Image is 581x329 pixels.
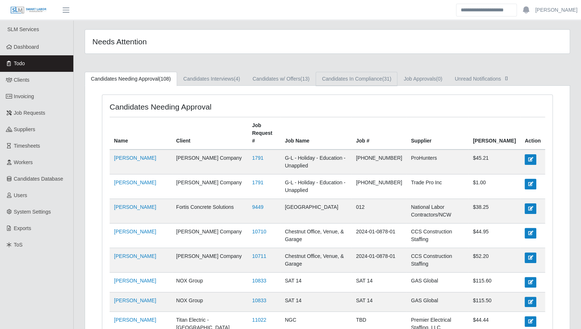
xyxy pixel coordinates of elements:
img: SLM Logo [10,6,47,14]
th: Client [172,117,248,150]
span: Todo [14,60,25,66]
th: Job # [352,117,407,150]
span: (13) [300,76,309,82]
span: Suppliers [14,126,35,132]
td: $38.25 [468,199,520,223]
td: G-L - Holiday - Education - Unapplied [280,174,352,199]
a: [PERSON_NAME] [114,317,156,323]
a: 10710 [252,229,266,234]
a: 10711 [252,253,266,259]
a: [PERSON_NAME] [114,297,156,303]
a: [PERSON_NAME] [114,204,156,210]
th: Action [520,117,545,150]
span: ToS [14,242,23,248]
td: NOX Group [172,292,248,311]
td: 2024-01-0878-01 [352,223,407,248]
span: System Settings [14,209,51,215]
a: [PERSON_NAME] [114,180,156,185]
td: GAS Global [407,292,468,311]
td: 2024-01-0878-01 [352,248,407,273]
td: GAS Global [407,273,468,292]
td: Chestnut Office, Venue, & Garage [280,248,352,273]
a: [PERSON_NAME] [114,229,156,234]
a: [PERSON_NAME] [114,155,156,161]
span: (108) [159,76,171,82]
th: Job Name [280,117,352,150]
td: Chestnut Office, Venue, & Garage [280,223,352,248]
td: $44.95 [468,223,520,248]
h4: Candidates Needing Approval [110,102,285,111]
td: G-L - Holiday - Education - Unapplied [280,149,352,174]
a: 1791 [252,155,264,161]
h4: Needs Attention [92,37,282,46]
td: $115.50 [468,292,520,311]
span: (4) [234,76,240,82]
td: NOX Group [172,273,248,292]
td: CCS Construction Staffing [407,223,468,248]
a: Unread Notifications [448,72,516,86]
th: Job Request # [248,117,281,150]
td: 012 [352,199,407,223]
td: Trade Pro Inc [407,174,468,199]
th: [PERSON_NAME] [468,117,520,150]
td: ProHunters [407,149,468,174]
span: Users [14,192,27,198]
span: Dashboard [14,44,39,50]
a: 10833 [252,297,266,303]
a: [PERSON_NAME] [114,253,156,259]
a: Candidates Interviews [177,72,246,86]
a: 10833 [252,278,266,284]
a: Job Approvals [397,72,448,86]
a: Candidates In Compliance [316,72,397,86]
a: 9449 [252,204,264,210]
td: SAT 14 [352,292,407,311]
td: SAT 14 [352,273,407,292]
td: SAT 14 [280,292,352,311]
span: [] [503,75,510,81]
td: Fortis Concrete Solutions [172,199,248,223]
a: 11022 [252,317,266,323]
td: [GEOGRAPHIC_DATA] [280,199,352,223]
span: Timesheets [14,143,40,149]
td: [PERSON_NAME] Company [172,174,248,199]
td: $52.20 [468,248,520,273]
a: [PERSON_NAME] [535,6,577,14]
a: Candidates w/ Offers [246,72,316,86]
span: Clients [14,77,30,83]
td: [PHONE_NUMBER] [352,174,407,199]
td: National Labor Contractors/NCW [407,199,468,223]
td: [PERSON_NAME] Company [172,223,248,248]
td: CCS Construction Staffing [407,248,468,273]
span: Workers [14,159,33,165]
span: Exports [14,225,31,231]
a: [PERSON_NAME] [114,278,156,284]
a: 1791 [252,180,264,185]
td: [PERSON_NAME] Company [172,149,248,174]
td: [PHONE_NUMBER] [352,149,407,174]
td: $45.21 [468,149,520,174]
td: SAT 14 [280,273,352,292]
th: Name [110,117,172,150]
th: Supplier [407,117,468,150]
input: Search [456,4,517,16]
a: Candidates Needing Approval [85,72,177,86]
td: [PERSON_NAME] Company [172,248,248,273]
span: Invoicing [14,93,34,99]
span: Job Requests [14,110,45,116]
td: $1.00 [468,174,520,199]
span: SLM Services [7,26,39,32]
span: (0) [436,76,442,82]
span: (31) [382,76,391,82]
td: $115.60 [468,273,520,292]
span: Candidates Database [14,176,63,182]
